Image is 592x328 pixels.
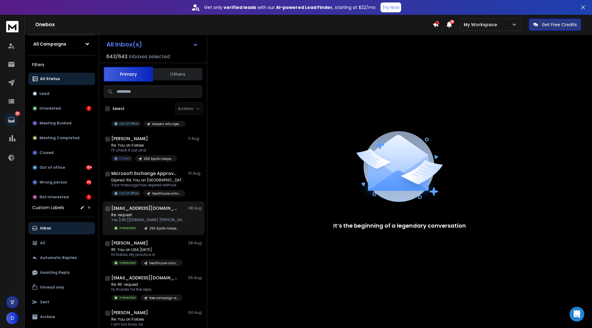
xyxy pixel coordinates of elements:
p: Interested [119,261,136,265]
h1: [PERSON_NAME] [111,240,148,246]
p: lawyers who opened $25 - now FREE [152,122,182,126]
button: D [6,312,18,324]
p: I am too busy as [111,322,185,327]
h1: All Inbox(s) [106,41,142,47]
button: Primary [104,67,153,82]
button: Wrong person45 [28,176,95,188]
div: 1 [86,106,91,111]
p: Lead [39,91,49,96]
p: Re: RE: request [111,282,183,287]
p: 25K Apollo lawyers [149,226,179,231]
p: 25K Apollo lawyers [144,156,173,161]
button: Try Now [380,2,401,12]
p: Interested [119,226,136,230]
p: 04 Aug [188,310,202,315]
p: 241 [15,111,20,116]
button: Sent [28,296,95,308]
span: 643 / 643 [106,53,127,60]
p: Hi, thanks for the reply [111,287,183,292]
p: Out Of Office [119,191,138,196]
button: All Inbox(s) [101,38,203,51]
p: 11 Aug [188,136,202,141]
p: Inbox [40,226,51,231]
p: Out of office [39,165,65,170]
button: Not Interested1 [28,191,95,203]
p: Interested [39,106,61,111]
p: It’s the beginning of a legendary conversation [333,221,466,230]
button: All [28,237,95,249]
p: free campaign who didn't open 25$ [149,296,179,300]
button: Others [153,67,202,81]
p: Wrong person [39,180,67,185]
button: Automatic Replies [28,252,95,264]
p: Re: You on Forbes [111,317,185,322]
p: I'll check it out and [111,148,177,153]
p: Yes [URL][DOMAIN_NAME] [PERSON_NAME] [STREET_ADDRESS][US_STATE], [111,217,185,222]
span: 28 [450,20,454,24]
p: My Workspace [464,22,499,28]
p: Sent [40,300,49,305]
div: 45 [86,180,91,185]
div: 194 [86,165,91,170]
strong: verified leads [224,4,256,10]
p: Automatic Replies [40,255,77,260]
button: Meeting Completed [28,132,95,144]
strong: AI-powered Lead Finder, [276,4,334,10]
p: Meeting Booked [39,121,72,126]
div: 1 [86,195,91,200]
h1: [PERSON_NAME] [111,310,148,316]
button: Interested1 [28,102,95,115]
h1: Microsoft Exchange Approval Assistant [111,170,179,176]
p: 10 Aug [188,171,202,176]
h1: Onebox [35,21,433,28]
h1: [EMAIL_ADDRESS][DOMAIN_NAME] [111,205,179,211]
h3: Filters [28,60,95,69]
img: logo [6,21,18,32]
p: 08 Aug [188,241,202,245]
p: Closed [39,150,54,155]
p: Interested [119,295,136,300]
h1: All Campaigns [33,41,66,47]
p: Meeting Completed [39,136,80,140]
p: Re: You on Forbes [111,143,177,148]
p: Closed [119,156,130,161]
p: Awaiting Reply [40,270,70,275]
button: Closed [28,147,95,159]
p: Get only with our starting at $22/mo [204,4,376,10]
p: Expired: Re: You on [GEOGRAPHIC_DATA] [111,178,185,183]
button: All Status [28,73,95,85]
h3: Inboxes selected [129,53,170,60]
button: Meeting Booked [28,117,95,129]
button: All Campaigns [28,38,95,50]
p: RE: You on USA [DATE] [111,247,183,252]
p: Unread only [40,285,64,290]
button: Lead [28,87,95,100]
button: Out of office194 [28,161,95,174]
button: Awaiting Reply [28,266,95,279]
p: All Status [40,76,60,81]
button: Archive [28,311,95,323]
p: Your message has expired without [111,183,185,188]
p: Not Interested [39,195,69,200]
h3: Custom Labels [32,204,64,211]
button: Inbox [28,222,95,234]
label: Select [113,106,125,111]
p: healthcare online billboards trial [152,191,182,196]
p: Out Of Office [119,121,138,126]
p: Try Now [382,4,399,10]
button: Get Free Credits [529,18,581,31]
p: Get Free Credits [542,22,577,28]
button: Unread only [28,281,95,294]
p: 06 Aug [188,275,202,280]
h1: [PERSON_NAME] [111,136,148,142]
a: 241 [5,114,18,126]
p: 08 Aug [188,206,202,211]
p: Re: request [111,213,185,217]
p: All [40,241,45,245]
div: Open Intercom Messenger [569,307,584,322]
p: Hi Dallas, My practice is [111,252,183,257]
p: healthcare online billboards trial [149,261,179,265]
h1: [EMAIL_ADDRESS][DOMAIN_NAME] [111,275,179,281]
